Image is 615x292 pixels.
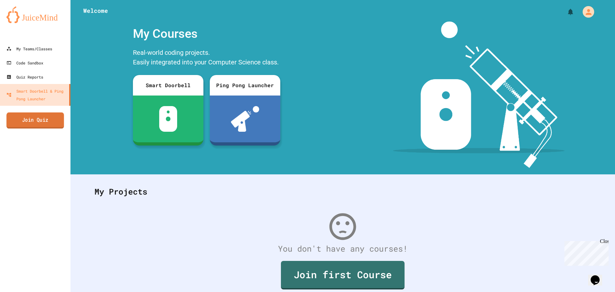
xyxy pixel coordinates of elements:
[555,6,576,17] div: My Notifications
[130,21,283,46] div: My Courses
[159,106,177,132] img: sdb-white.svg
[88,179,597,204] div: My Projects
[6,73,43,81] div: Quiz Reports
[6,45,52,53] div: My Teams/Classes
[210,75,280,96] div: Ping Pong Launcher
[130,46,283,70] div: Real-world coding projects. Easily integrated into your Computer Science class.
[393,21,565,168] img: banner-image-my-projects.png
[88,243,597,255] div: You don't have any courses!
[562,238,609,266] iframe: chat widget
[588,266,609,286] iframe: chat widget
[576,4,596,19] div: My Account
[231,106,259,132] img: ppl-with-ball.png
[6,87,67,103] div: Smart Doorbell & Ping Pong Launcher
[6,59,43,67] div: Code Sandbox
[133,75,203,96] div: Smart Doorbell
[3,3,44,41] div: Chat with us now!Close
[281,261,405,289] a: Join first Course
[6,113,64,129] a: Join Quiz
[6,6,64,23] img: logo-orange.svg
